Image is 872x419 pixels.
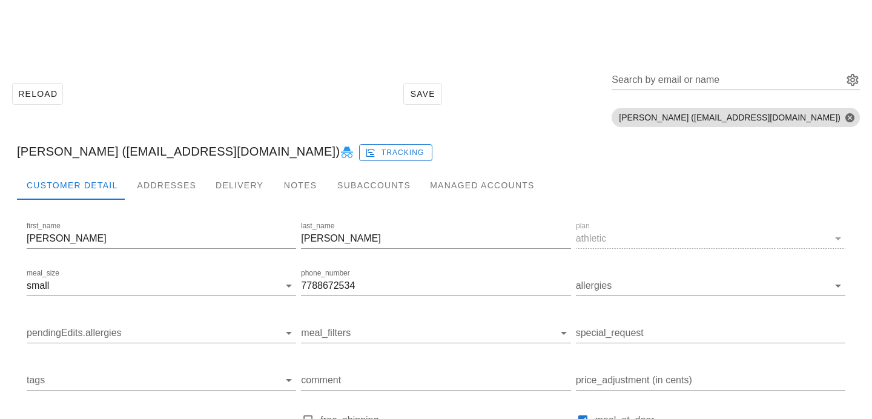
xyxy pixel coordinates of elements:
button: Close [844,112,855,123]
div: [PERSON_NAME] ([EMAIL_ADDRESS][DOMAIN_NAME]) [7,132,865,171]
div: Addresses [127,171,206,200]
label: first_name [27,222,61,231]
div: Delivery [206,171,273,200]
div: meal_filters [301,323,570,343]
div: Notes [273,171,328,200]
div: Managed Accounts [420,171,544,200]
span: [PERSON_NAME] ([EMAIL_ADDRESS][DOMAIN_NAME]) [619,108,853,127]
span: Save [409,89,437,99]
button: Save [403,83,442,105]
label: phone_number [301,269,350,278]
button: Tracking [359,144,432,161]
div: tags [27,371,296,390]
div: planathletic [576,229,845,248]
div: Subaccounts [328,171,420,200]
span: Tracking [368,147,424,158]
label: last_name [301,222,334,231]
button: Reload [12,83,63,105]
label: plan [576,222,590,231]
label: meal_size [27,269,59,278]
div: allergies [576,276,845,295]
div: Customer Detail [17,171,127,200]
button: Search by email or name appended action [845,73,860,87]
div: meal_sizesmall [27,276,296,295]
div: pendingEdits.allergies [27,323,296,343]
div: small [27,280,49,291]
span: Reload [18,89,58,99]
a: Tracking [359,142,432,161]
